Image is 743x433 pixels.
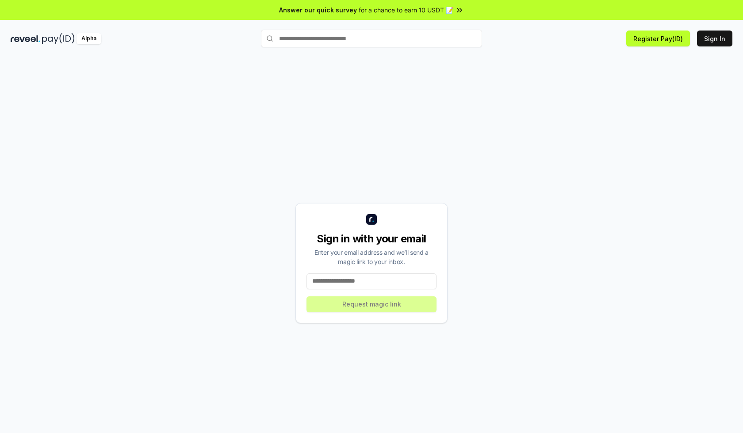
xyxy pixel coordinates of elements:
img: logo_small [366,214,377,225]
img: pay_id [42,33,75,44]
img: reveel_dark [11,33,40,44]
button: Register Pay(ID) [626,31,690,46]
button: Sign In [697,31,732,46]
div: Sign in with your email [306,232,437,246]
span: Answer our quick survey [279,5,357,15]
div: Alpha [77,33,101,44]
div: Enter your email address and we’ll send a magic link to your inbox. [306,248,437,266]
span: for a chance to earn 10 USDT 📝 [359,5,453,15]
